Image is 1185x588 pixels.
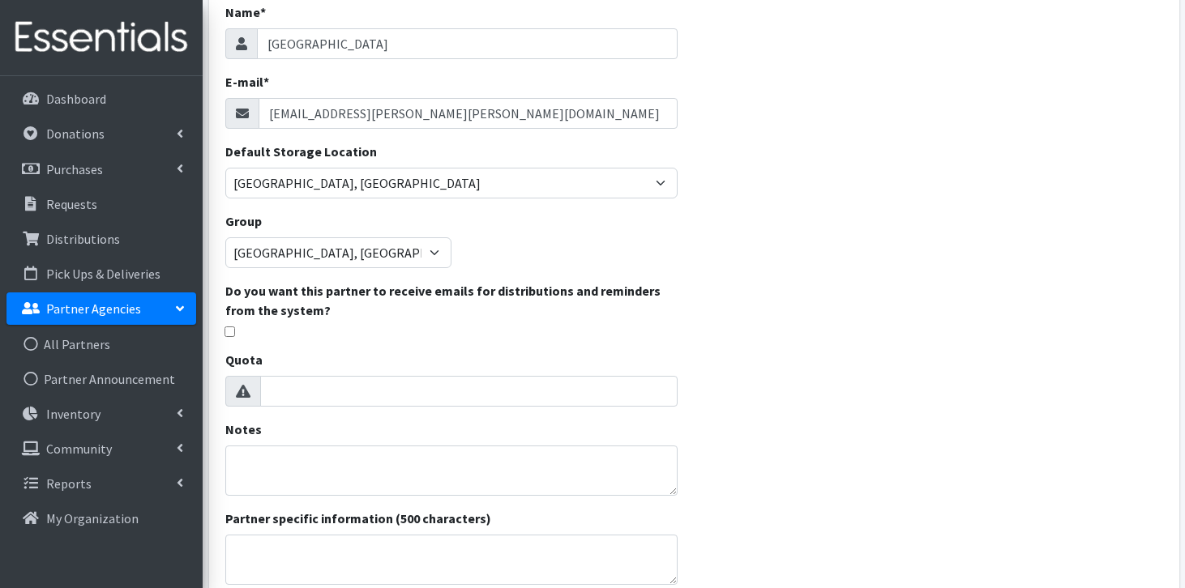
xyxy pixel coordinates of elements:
label: Quota [225,350,263,369]
a: Reports [6,467,196,500]
p: Purchases [46,161,103,177]
p: Donations [46,126,105,142]
p: Partner Agencies [46,300,141,317]
p: Reports [46,475,92,492]
a: Partner Agencies [6,292,196,325]
a: Purchases [6,153,196,185]
label: Partner specific information (500 characters) [225,509,491,528]
a: Requests [6,188,196,220]
label: Name [225,2,266,22]
p: Distributions [46,231,120,247]
a: Partner Announcement [6,363,196,395]
abbr: required [263,74,269,90]
label: Group [225,211,262,231]
a: Distributions [6,223,196,255]
p: Inventory [46,406,101,422]
a: Inventory [6,398,196,430]
p: Dashboard [46,91,106,107]
a: Pick Ups & Deliveries [6,258,196,290]
a: Donations [6,117,196,150]
label: Default Storage Location [225,142,377,161]
p: Pick Ups & Deliveries [46,266,160,282]
a: Dashboard [6,83,196,115]
p: Community [46,441,112,457]
label: Do you want this partner to receive emails for distributions and reminders from the system? [225,281,678,320]
img: HumanEssentials [6,11,196,65]
a: My Organization [6,502,196,535]
label: Notes [225,420,262,439]
a: All Partners [6,328,196,360]
p: Requests [46,196,97,212]
a: Community [6,432,196,465]
p: My Organization [46,510,139,526]
label: E-mail [225,72,269,92]
abbr: required [260,4,266,20]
